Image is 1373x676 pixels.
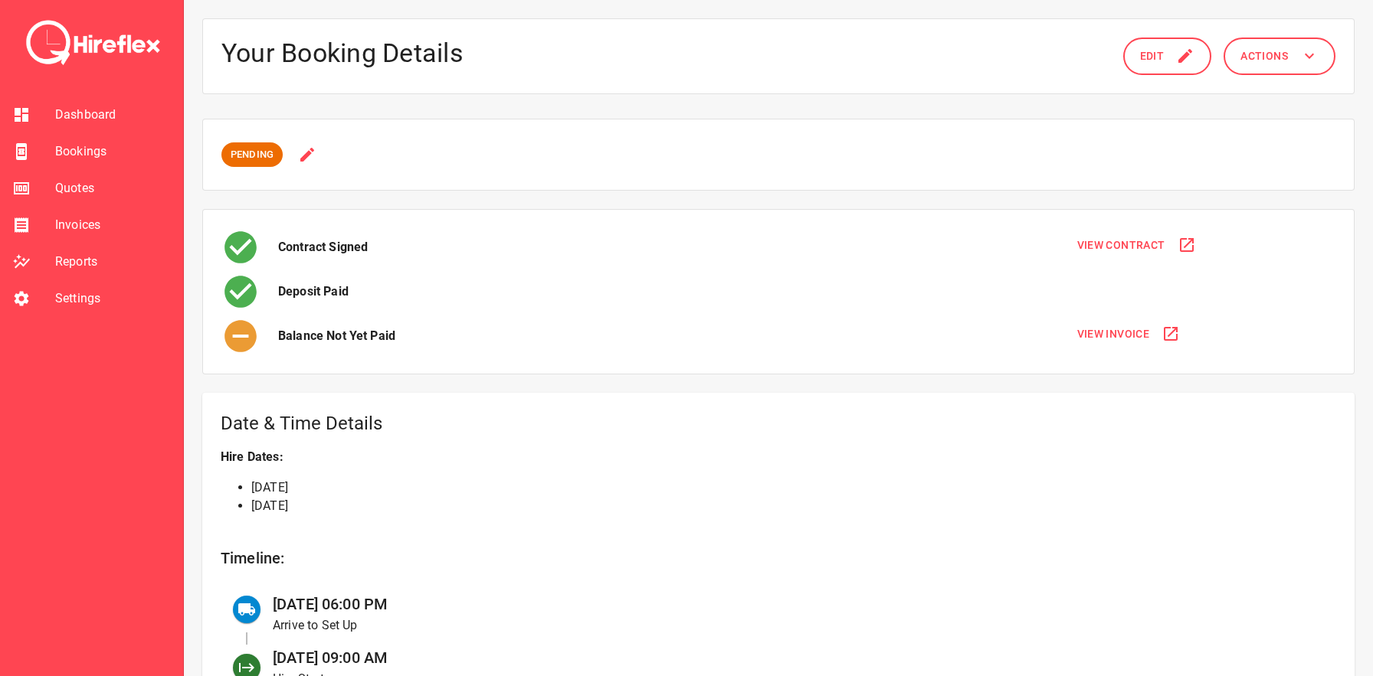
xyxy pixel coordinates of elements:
[278,282,349,301] p: Deposit Paid
[278,238,368,256] p: Contract Signed
[278,327,395,345] p: Balance Not Yet Paid
[1240,47,1288,66] span: Actions
[273,648,388,667] span: [DATE] 09:00 AM
[221,448,1336,466] p: Hire Dates:
[273,616,1312,635] p: Arrive to Set Up
[221,411,1336,436] h5: Date & Time Details
[55,253,171,271] span: Reports
[251,497,1336,515] li: [DATE]
[1077,325,1150,344] span: View Invoice
[221,546,1336,570] h6: Timeline:
[1140,47,1165,66] span: Edit
[251,478,1336,497] li: [DATE]
[221,147,283,163] span: PENDING
[273,595,388,613] span: [DATE] 06:00 PM
[55,216,171,234] span: Invoices
[55,179,171,198] span: Quotes
[55,106,171,124] span: Dashboard
[55,289,171,308] span: Settings
[1077,236,1165,255] span: View Contract
[221,38,1054,70] h4: Your Booking Details
[55,142,171,161] span: Bookings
